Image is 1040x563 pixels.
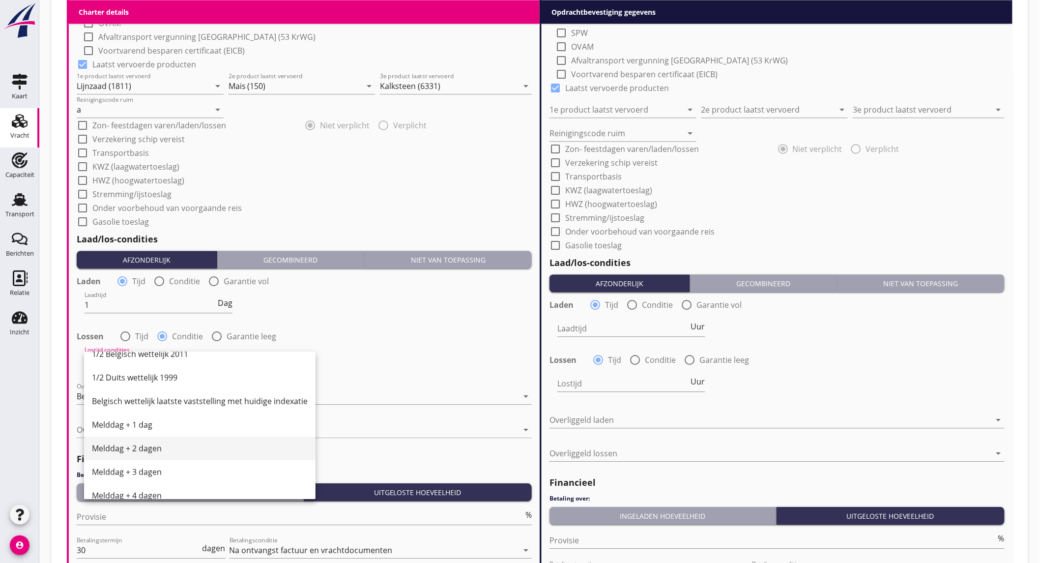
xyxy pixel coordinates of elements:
[777,507,1005,525] button: Uitgeloste hoeveelheid
[77,331,104,341] strong: Lossen
[92,176,184,185] label: HWZ (hoogwatertoeslag)
[365,251,532,268] button: Niet van toepassing
[92,189,172,199] label: Stremming/ijstoeslag
[565,144,699,154] label: Zon- feestdagen varen/laden/lossen
[565,83,669,93] label: Laatst vervoerde producten
[201,544,226,552] div: dagen
[565,185,652,195] label: KWZ (laagwatertoeslag)
[172,331,203,341] label: Conditie
[571,42,594,52] label: OVAM
[691,378,705,385] span: Uur
[77,78,210,94] input: 1e product laatst vervoerd
[523,511,532,519] div: %
[520,424,532,436] i: arrow_drop_down
[699,355,749,365] label: Garantie leeg
[6,250,34,257] div: Berichten
[836,104,848,116] i: arrow_drop_down
[608,355,621,365] label: Tijd
[92,217,149,227] label: Gasolie toeslag
[549,125,683,141] input: Reinigingscode ruim
[212,104,224,116] i: arrow_drop_down
[557,376,689,391] input: Lostijd
[135,331,148,341] label: Tijd
[565,158,658,168] label: Verzekering schip vereist
[229,78,362,94] input: 2e product laatst vervoerd
[10,535,29,555] i: account_circle
[549,476,1005,489] h2: Financieel
[81,487,299,498] div: Ingeladen hoeveelheid
[549,274,690,292] button: Afzonderlijk
[380,78,518,94] input: 3e product laatst vervoerd
[77,102,210,118] input: Reinigingscode ruim
[92,466,308,478] div: Melddag + 3 dagen
[92,348,308,360] div: 1/2 Belgisch wettelijk 2011
[92,59,196,69] label: Laatst vervoerde producten
[571,69,718,79] label: Voortvarend besparen certificaat (EICB)
[77,471,532,479] h4: Betaling over:
[98,46,245,56] label: Voortvarend besparen certificaat (EICB)
[996,534,1005,542] div: %
[520,80,532,92] i: arrow_drop_down
[520,544,532,556] i: arrow_drop_down
[549,300,574,310] strong: Laden
[993,447,1005,459] i: arrow_drop_down
[841,278,1001,289] div: Niet van toepassing
[12,93,28,99] div: Kaart
[77,392,159,401] div: Belgisch wettelijk 2011
[696,300,742,310] label: Garantie vol
[5,172,34,178] div: Capaciteit
[565,199,657,209] label: HWZ (hoogwatertoeslag)
[685,127,696,139] i: arrow_drop_down
[549,355,577,365] strong: Lossen
[565,213,644,223] label: Stremming/ijstoeslag
[221,255,360,265] div: Gecombineerd
[81,255,213,265] div: Afzonderlijk
[853,102,991,118] input: 3e product laatst vervoerd
[77,233,532,246] h2: Laad/los-condities
[218,299,232,307] span: Dag
[690,274,837,292] button: Gecombineerd
[571,14,620,24] label: Green Award
[308,487,528,498] div: Uitgeloste hoeveelheid
[520,390,532,402] i: arrow_drop_down
[642,300,673,310] label: Conditie
[645,355,676,365] label: Conditie
[10,132,29,139] div: Vracht
[993,414,1005,426] i: arrow_drop_down
[557,321,689,336] input: Laadtijd
[85,297,216,313] input: Laadtijd
[92,443,308,454] div: Melddag + 2 dagen
[92,162,179,172] label: KWZ (laagwatertoeslag)
[571,28,588,38] label: SPW
[98,32,316,42] label: Afvaltransport vergunning [GEOGRAPHIC_DATA] (53 KrWG)
[77,452,532,466] h2: Financieel
[224,276,269,286] label: Garantie vol
[92,148,149,158] label: Transportbasis
[549,256,1005,269] h2: Laad/los-condities
[217,251,364,268] button: Gecombineerd
[553,511,772,521] div: Ingeladen hoeveelheid
[169,276,200,286] label: Conditie
[2,2,37,39] img: logo-small.a267ee39.svg
[92,372,308,384] div: 1/2 Duits wettelijk 1999
[565,172,622,181] label: Transportbasis
[92,419,308,431] div: Melddag + 1 dag
[304,483,532,501] button: Uitgeloste hoeveelheid
[549,494,1005,503] h4: Betaling over:
[691,323,705,330] span: Uur
[77,483,304,501] button: Ingeladen hoeveelheid
[230,546,393,555] div: Na ontvangst factuur en vrachtdocumenten
[92,203,242,213] label: Onder voorbehoud van voorgaande reis
[993,104,1005,116] i: arrow_drop_down
[571,0,588,10] label: ADN
[780,511,1001,521] div: Uitgeloste hoeveelheid
[549,102,683,118] input: 1e product laatst vervoerd
[549,533,996,548] input: Provisie
[549,507,777,525] button: Ingeladen hoeveelheid
[605,300,618,310] label: Tijd
[701,102,835,118] input: 2e product laatst vervoerd
[571,56,788,65] label: Afvaltransport vergunning [GEOGRAPHIC_DATA] (53 KrWG)
[98,18,121,28] label: OVAM
[685,104,696,116] i: arrow_drop_down
[565,227,715,237] label: Onder voorbehoud van voorgaande reis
